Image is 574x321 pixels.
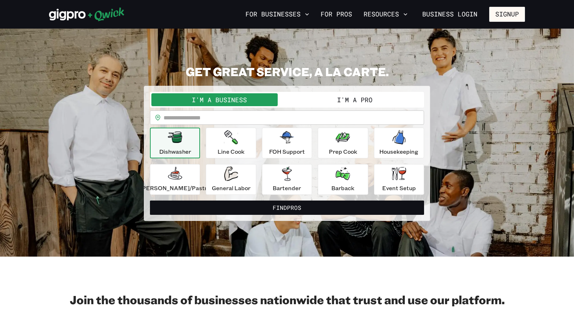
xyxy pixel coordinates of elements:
[144,64,430,79] h2: GET GREAT SERVICE, A LA CARTE.
[218,147,244,156] p: Line Cook
[212,184,250,192] p: General Labor
[49,292,525,307] h2: Join the thousands of businesses nationwide that trust and use our platform.
[318,8,355,20] a: For Pros
[150,201,424,215] button: FindPros
[379,147,418,156] p: Housekeeping
[150,128,200,158] button: Dishwasher
[382,184,416,192] p: Event Setup
[262,128,312,158] button: FOH Support
[151,93,287,106] button: I'm a Business
[361,8,410,20] button: Resources
[374,164,424,195] button: Event Setup
[374,128,424,158] button: Housekeeping
[150,164,200,195] button: [PERSON_NAME]/Pastry
[206,164,256,195] button: General Labor
[206,128,256,158] button: Line Cook
[140,184,210,192] p: [PERSON_NAME]/Pastry
[287,93,423,106] button: I'm a Pro
[159,147,191,156] p: Dishwasher
[243,8,312,20] button: For Businesses
[331,184,354,192] p: Barback
[318,128,368,158] button: Prep Cook
[489,7,525,22] button: Signup
[416,7,483,22] a: Business Login
[269,147,305,156] p: FOH Support
[273,184,301,192] p: Bartender
[329,147,357,156] p: Prep Cook
[262,164,312,195] button: Bartender
[318,164,368,195] button: Barback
